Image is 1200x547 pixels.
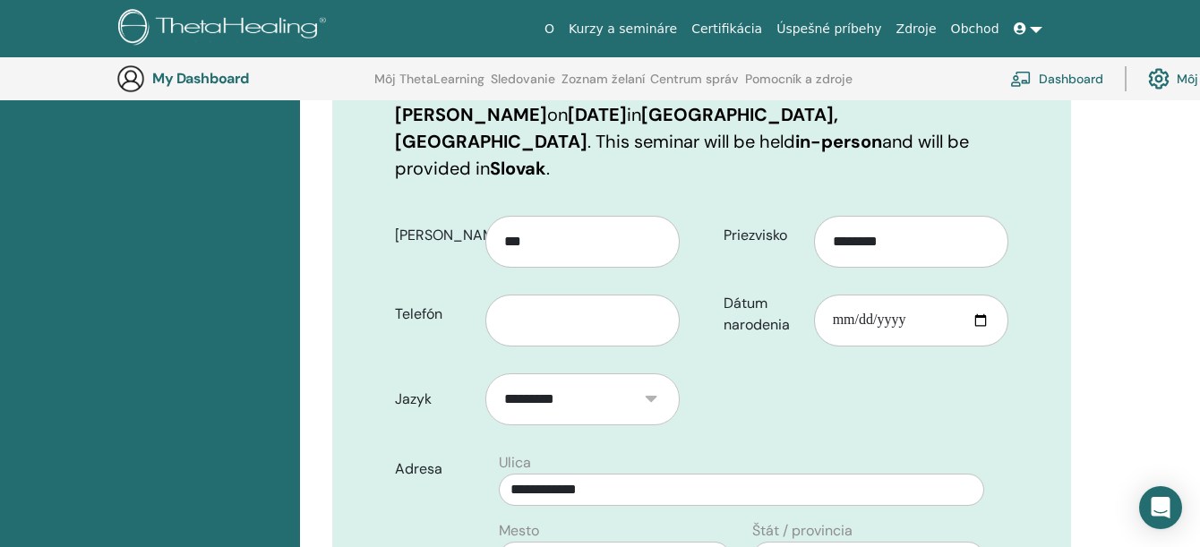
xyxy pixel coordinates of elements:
h3: My Dashboard [152,70,331,87]
a: Zoznam želaní [561,72,645,100]
a: O [537,13,561,46]
a: Kurzy a semináre [561,13,684,46]
b: in-person [795,130,882,153]
label: Štát / provincia [752,520,853,542]
a: Dashboard [1010,59,1103,98]
b: [GEOGRAPHIC_DATA], [GEOGRAPHIC_DATA] [395,103,838,153]
label: Ulica [499,452,531,474]
a: Certifikácia [684,13,769,46]
label: Jazyk [381,382,485,416]
label: [PERSON_NAME] [381,218,485,252]
label: Telefón [381,297,485,331]
a: Sledovanie [491,72,555,100]
b: [DATE] [568,103,627,126]
b: Basic DNA s [PERSON_NAME] a [PERSON_NAME] [395,76,851,126]
img: chalkboard-teacher.svg [1010,71,1032,87]
a: Obchod [944,13,1007,46]
b: Slovak [490,157,546,180]
img: cog.svg [1148,64,1170,94]
label: Dátum narodenia [710,286,814,342]
a: Zdroje [889,13,944,46]
img: logo.png [118,9,332,49]
label: Priezvisko [710,218,814,252]
div: Open Intercom Messenger [1139,486,1182,529]
a: Môj ThetaLearning [374,72,484,100]
label: Mesto [499,520,539,542]
img: generic-user-icon.jpg [116,64,145,93]
p: You are registering for on in . This seminar will be held and will be provided in . [395,74,1008,182]
a: Úspešné príbehy [769,13,888,46]
a: Centrum správ [650,72,739,100]
a: Pomocník a zdroje [745,72,853,100]
label: Adresa [381,452,488,486]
